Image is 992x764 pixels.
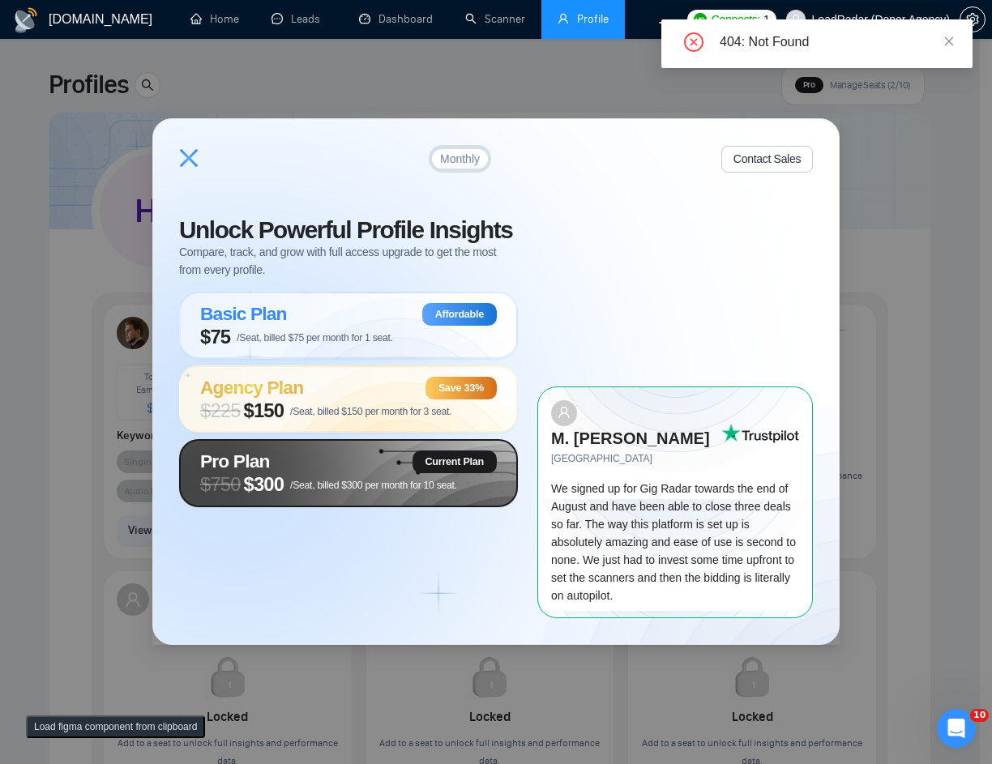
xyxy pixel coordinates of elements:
span: close-circle [684,32,703,52]
span: close [943,36,955,47]
span: Pro Plan [200,451,270,472]
span: $ 750 [200,473,241,496]
a: searchScanner [465,12,525,26]
span: Compare, track, and grow with full access upgrade to get the most from every profile. [179,243,518,279]
button: setting [960,6,986,32]
img: logo [13,7,39,33]
button: Contact Sales [721,146,813,173]
span: user [790,14,802,25]
span: $75 [200,326,230,348]
a: setting [960,13,986,26]
span: Profile [577,12,609,26]
span: Basic Plan [200,303,287,324]
a: homeHome [190,12,239,26]
div: 404: Not Found [720,32,953,52]
span: /Seat, billed $75 per month for 1 seat. [237,332,393,344]
span: Current Plan [425,455,484,468]
span: Save 33% [438,382,484,395]
span: We signed up for Gig Radar towards the end of August and have been able to close three deals so f... [551,483,796,603]
span: Affordable [435,308,484,321]
span: 1 [763,11,770,28]
span: Powerful Profile [259,216,424,243]
img: upwork-logo.png [694,13,707,26]
span: [GEOGRAPHIC_DATA] [551,452,721,467]
span: $ 225 [200,399,241,422]
a: dashboardDashboard [359,12,433,26]
span: user [558,13,569,24]
span: Monthly [440,153,480,164]
span: /Seat, billed $300 per month for 10 seat. [290,480,457,492]
span: Unlock Insights [179,216,512,243]
span: user [558,406,571,419]
span: $300 [244,473,284,496]
span: Agency Plan [200,378,303,399]
button: Monthly [432,150,487,169]
span: $150 [244,399,284,422]
span: setting [960,13,985,26]
span: Connects: [712,11,760,28]
img: Trust Pilot [721,424,799,443]
span: /Seat, billed $150 per month for 3 seat. [290,406,451,417]
iframe: Intercom live chat [937,709,976,748]
span: 10 [970,709,989,722]
a: messageLeads [272,12,327,26]
strong: M. [PERSON_NAME] [551,429,710,447]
